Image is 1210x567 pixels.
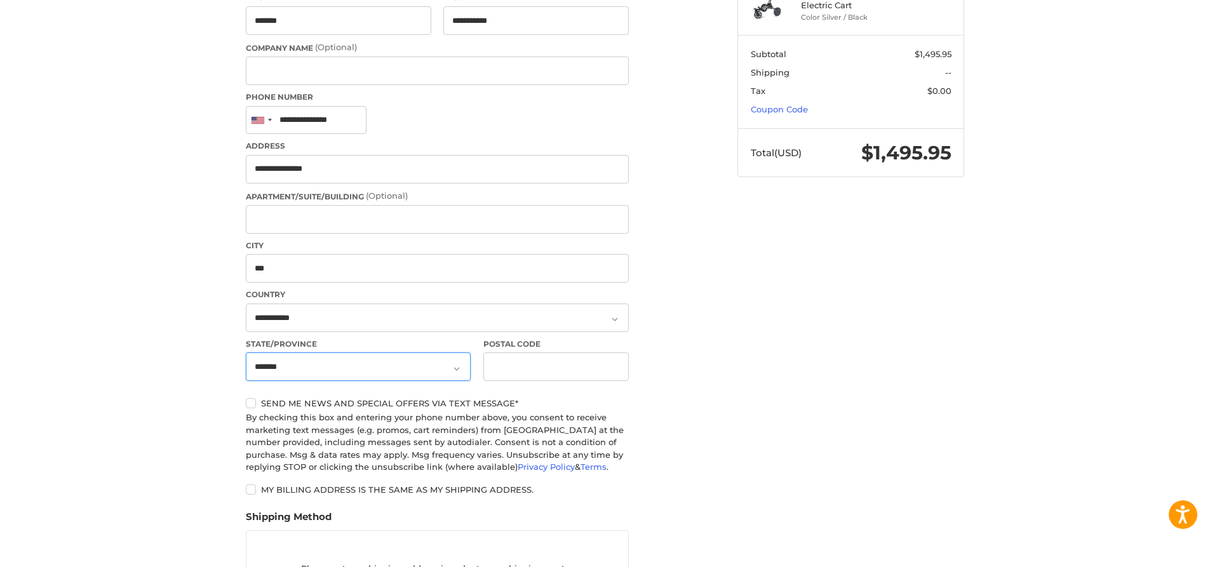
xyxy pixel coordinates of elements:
[246,510,332,530] legend: Shipping Method
[246,289,629,300] label: Country
[945,67,951,77] span: --
[751,104,808,114] a: Coupon Code
[927,86,951,96] span: $0.00
[915,49,951,59] span: $1,495.95
[751,67,790,77] span: Shipping
[315,42,357,52] small: (Optional)
[246,107,276,134] div: United States: +1
[483,338,629,350] label: Postal Code
[246,398,629,408] label: Send me news and special offers via text message*
[366,190,408,201] small: (Optional)
[246,140,629,152] label: Address
[246,411,629,474] div: By checking this box and entering your phone number above, you consent to receive marketing text ...
[751,49,786,59] span: Subtotal
[751,147,802,159] span: Total (USD)
[751,86,765,96] span: Tax
[861,141,951,164] span: $1,495.95
[246,91,629,103] label: Phone Number
[801,12,898,23] li: Color Silver / Black
[246,190,629,203] label: Apartment/Suite/Building
[581,462,607,472] a: Terms
[246,41,629,54] label: Company Name
[246,240,629,251] label: City
[518,462,575,472] a: Privacy Policy
[246,484,629,495] label: My billing address is the same as my shipping address.
[246,338,471,350] label: State/Province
